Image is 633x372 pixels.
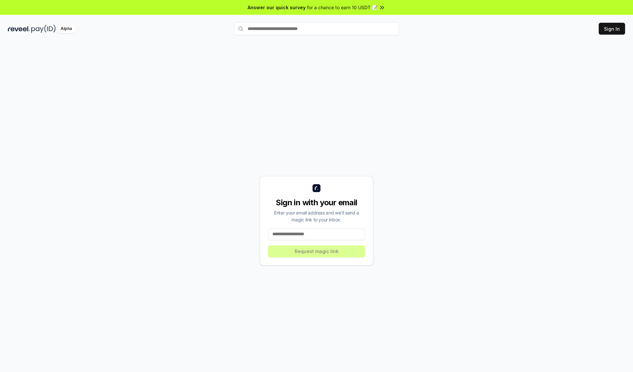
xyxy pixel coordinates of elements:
div: Sign in with your email [268,197,365,208]
div: Alpha [57,25,75,33]
span: Answer our quick survey [248,4,306,11]
button: Sign In [599,23,625,35]
span: for a chance to earn 10 USDT 📝 [307,4,377,11]
img: reveel_dark [8,25,30,33]
img: pay_id [31,25,56,33]
div: Enter your email address and we’ll send a magic link to your inbox. [268,209,365,223]
img: logo_small [313,184,320,192]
